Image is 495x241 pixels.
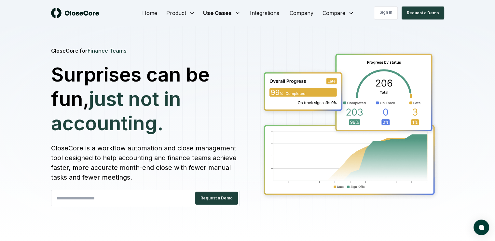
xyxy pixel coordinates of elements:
[199,6,245,19] button: Use Cases
[51,143,240,182] p: CloseCore is a workflow automation and close management tool designed to help accounting and fina...
[402,6,444,19] button: Request a Demo
[319,6,358,19] button: Compare
[195,192,238,205] button: Request a Demo
[51,87,181,135] span: just not in accounting.
[374,6,398,19] a: Sign in
[166,9,186,17] span: Product
[88,47,127,54] span: Finance Teams
[51,47,240,55] h4: CloseCore for
[323,9,345,17] span: Compare
[137,6,162,19] a: Home
[51,8,99,18] img: logo
[203,9,232,17] span: Use Cases
[259,51,440,201] img: Hero
[51,62,240,135] h1: Surprises can be fun,
[162,6,199,19] button: Product
[474,220,489,235] button: atlas-launcher
[245,6,284,19] a: Integrations
[284,6,319,19] a: Company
